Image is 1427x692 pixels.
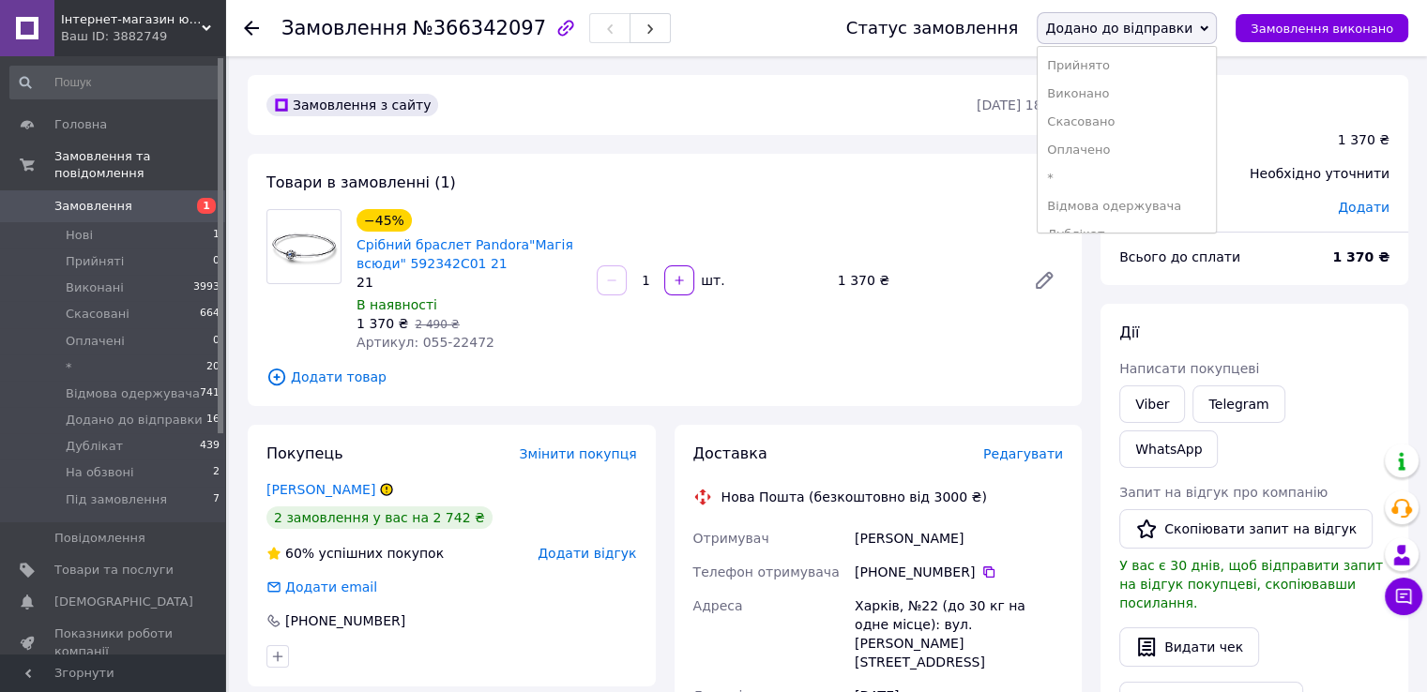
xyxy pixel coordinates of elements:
[54,530,145,547] span: Повідомлення
[830,267,1018,293] div: 1 370 ₴
[1119,430,1218,468] a: WhatsApp
[1332,249,1389,264] b: 1 370 ₴
[283,611,407,630] div: [PHONE_NUMBER]
[197,198,216,214] span: 1
[66,279,124,296] span: Виконані
[266,544,444,563] div: успішних покупок
[266,444,343,462] span: Покупець
[357,316,408,331] span: 1 370 ₴
[851,589,1067,679] div: Харків, №22 (до 30 кг на одне місце): вул. [PERSON_NAME][STREET_ADDRESS]
[200,306,220,323] span: 664
[213,464,220,481] span: 2
[66,412,203,429] span: Додано до відправки
[413,17,546,39] span: №366342097
[1338,130,1389,149] div: 1 370 ₴
[281,17,407,39] span: Замовлення
[285,546,314,561] span: 60%
[66,464,133,481] span: На обзвоні
[1119,323,1139,341] span: Дії
[977,98,1063,113] time: [DATE] 18:14
[1119,249,1240,264] span: Всього до сплати
[213,333,220,350] span: 0
[1251,22,1393,36] span: Замовлення виконано
[1385,578,1422,615] button: Чат з покупцем
[1119,627,1259,667] button: Видати чек
[66,306,129,323] span: Скасовані
[357,237,573,271] a: Срібний браслет Pandora"Магія всюди" 592342C01 21
[54,594,193,610] span: [DEMOGRAPHIC_DATA]
[1038,80,1216,108] li: Виконано
[206,359,220,376] span: 20
[846,19,1019,38] div: Статус замовлення
[693,564,840,579] span: Телефон отримувача
[54,625,174,659] span: Показники роботи компанії
[66,438,123,455] span: Дублікат
[693,444,767,462] span: Доставка
[357,335,494,350] span: Артикул: 055-22472
[61,11,202,28] span: Інтернет-магазин ювелірних прикрас "Silver"
[244,19,259,38] div: Повернутися назад
[206,412,220,429] span: 16
[1338,200,1389,215] span: Додати
[696,271,726,290] div: шт.
[1236,14,1408,42] button: Замовлення виконано
[1038,52,1216,80] li: Прийнято
[66,333,125,350] span: Оплачені
[9,66,221,99] input: Пошук
[538,546,636,561] span: Додати відгук
[266,506,493,529] div: 2 замовлення у вас на 2 742 ₴
[213,227,220,244] span: 1
[357,209,412,232] div: −45%
[693,531,769,546] span: Отримувач
[693,598,743,613] span: Адреса
[266,367,1063,387] span: Додати товар
[1192,385,1284,423] a: Telegram
[357,273,582,292] div: 21
[855,563,1063,581] div: [PHONE_NUMBER]
[54,198,132,215] span: Замовлення
[66,227,93,244] span: Нові
[415,318,459,331] span: 2 490 ₴
[283,578,379,596] div: Додати email
[1119,558,1383,610] span: У вас є 30 днів, щоб відправити запит на відгук покупцеві, скопіювавши посилання.
[267,210,341,283] img: Срібний браслет Pandora"Магія всюди" 592342C01 21
[66,385,200,402] span: Відмова одержувача
[1045,21,1192,36] span: Додано до відправки
[717,488,992,506] div: Нова Пошта (безкоштовно від 3000 ₴)
[357,297,437,312] span: В наявності
[1119,361,1259,376] span: Написати покупцеві
[1038,136,1216,164] li: Оплачено
[265,578,379,596] div: Додати email
[851,521,1067,555] div: [PERSON_NAME]
[54,116,107,133] span: Головна
[1238,153,1401,194] div: Необхідно уточнити
[200,438,220,455] span: 439
[213,491,220,508] span: 7
[1119,385,1185,423] a: Viber
[266,173,456,191] span: Товари в замовленні (1)
[520,446,637,461] span: Змінити покупця
[54,148,225,182] span: Замовлення та повідомлення
[1038,108,1216,136] li: Скасовано
[61,28,225,45] div: Ваш ID: 3882749
[193,279,220,296] span: 3993
[1025,262,1063,299] a: Редагувати
[266,94,438,116] div: Замовлення з сайту
[1038,220,1216,248] li: Дублікат
[266,482,375,497] a: [PERSON_NAME]
[213,253,220,270] span: 0
[200,385,220,402] span: 741
[1119,509,1373,549] button: Скопіювати запит на відгук
[1119,485,1328,500] span: Запит на відгук про компанію
[54,562,174,579] span: Товари та послуги
[1038,192,1216,220] li: Відмова одержувача
[66,491,167,508] span: Під замовлення
[983,446,1063,461] span: Редагувати
[66,253,124,270] span: Прийняті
